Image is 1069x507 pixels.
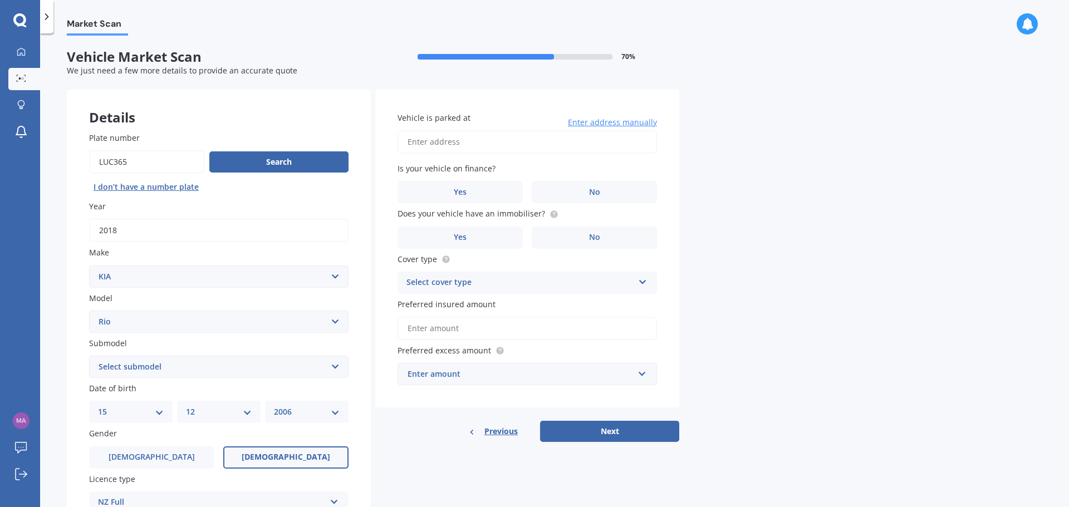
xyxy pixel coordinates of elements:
[589,188,600,197] span: No
[398,254,437,264] span: Cover type
[408,368,634,380] div: Enter amount
[89,338,127,348] span: Submodel
[398,163,496,174] span: Is your vehicle on finance?
[89,132,140,143] span: Plate number
[621,53,635,61] span: 70 %
[398,112,470,123] span: Vehicle is parked at
[89,474,135,484] span: Licence type
[398,345,491,356] span: Preferred excess amount
[89,178,203,196] button: I don’t have a number plate
[89,219,349,242] input: YYYY
[454,233,467,242] span: Yes
[109,452,195,462] span: [DEMOGRAPHIC_DATA]
[89,248,109,258] span: Make
[242,452,330,462] span: [DEMOGRAPHIC_DATA]
[89,150,205,174] input: Enter plate number
[89,383,136,393] span: Date of birth
[406,276,634,289] div: Select cover type
[398,299,496,309] span: Preferred insured amount
[67,65,297,76] span: We just need a few more details to provide an accurate quote
[398,209,545,219] span: Does your vehicle have an immobiliser?
[209,151,349,173] button: Search
[589,233,600,242] span: No
[89,293,112,303] span: Model
[398,130,657,154] input: Enter address
[398,317,657,340] input: Enter amount
[540,421,679,442] button: Next
[484,423,518,440] span: Previous
[568,117,657,128] span: Enter address manually
[89,201,106,211] span: Year
[454,188,467,197] span: Yes
[13,412,30,429] img: f1170335f8a57408a974f70d0a5ae958
[89,429,117,439] span: Gender
[67,18,128,33] span: Market Scan
[67,49,373,65] span: Vehicle Market Scan
[67,90,371,123] div: Details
